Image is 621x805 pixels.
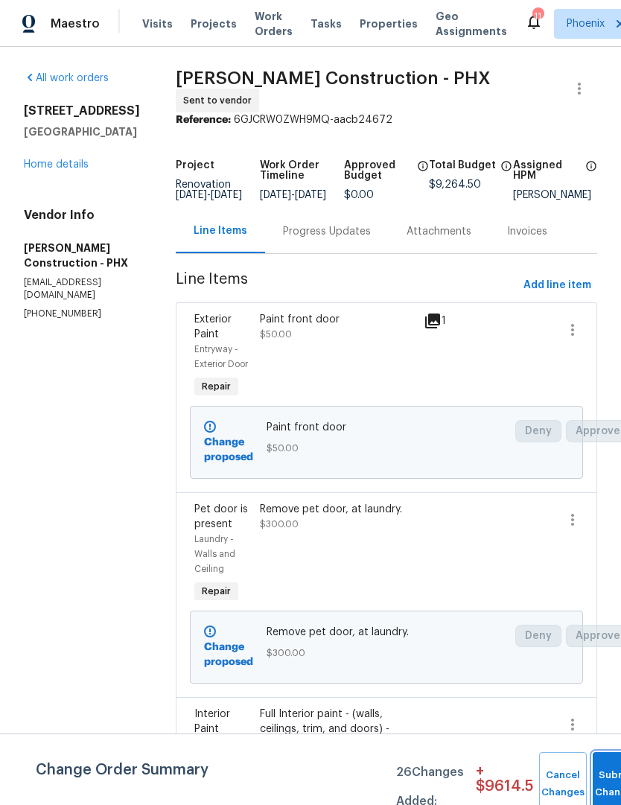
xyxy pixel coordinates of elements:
[194,709,230,734] span: Interior Paint
[24,276,140,302] p: [EMAIL_ADDRESS][DOMAIN_NAME]
[547,767,579,801] span: Cancel Changes
[310,19,342,29] span: Tasks
[194,223,247,238] div: Line Items
[183,93,258,108] span: Sent to vendor
[204,437,253,462] b: Change proposed
[194,535,235,573] span: Laundry - Walls and Ceiling
[176,272,517,299] span: Line Items
[194,345,248,369] span: Entryway - Exterior Door
[567,16,605,31] span: Phoenix
[436,9,507,39] span: Geo Assignments
[267,646,507,661] span: $300.00
[24,73,109,83] a: All work orders
[523,276,591,295] span: Add line item
[424,312,448,330] div: 1
[429,179,481,190] span: $9,264.50
[196,379,237,394] span: Repair
[344,160,412,181] h5: Approved Budget
[515,625,561,647] button: Deny
[204,642,253,667] b: Change proposed
[267,625,507,640] span: Remove pet door, at laundry.
[24,104,140,118] h2: [STREET_ADDRESS]
[24,208,140,223] h4: Vendor Info
[260,312,415,327] div: Paint front door
[176,179,242,200] span: Renovation
[532,9,543,24] div: 11
[585,160,597,190] span: The hpm assigned to this work order.
[267,420,507,435] span: Paint front door
[176,69,491,87] span: [PERSON_NAME] Construction - PHX
[176,115,231,125] b: Reference:
[344,190,374,200] span: $0.00
[260,520,299,529] span: $300.00
[500,160,512,179] span: The total cost of line items that have been proposed by Opendoor. This sum includes line items th...
[417,160,429,190] span: The total cost of line items that have been approved by both Opendoor and the Trade Partner. This...
[24,308,140,320] p: [PHONE_NUMBER]
[255,9,293,39] span: Work Orders
[142,16,173,31] span: Visits
[24,124,140,139] h5: [GEOGRAPHIC_DATA]
[517,272,597,299] button: Add line item
[194,314,232,340] span: Exterior Paint
[429,160,496,171] h5: Total Budget
[513,160,581,181] h5: Assigned HPM
[51,16,100,31] span: Maestro
[283,224,371,239] div: Progress Updates
[176,160,214,171] h5: Project
[194,504,248,529] span: Pet door is present
[267,441,507,456] span: $50.00
[260,190,291,200] span: [DATE]
[260,160,344,181] h5: Work Order Timeline
[176,190,242,200] span: -
[513,190,597,200] div: [PERSON_NAME]
[191,16,237,31] span: Projects
[260,502,415,517] div: Remove pet door, at laundry.
[196,584,237,599] span: Repair
[515,420,561,442] button: Deny
[407,224,471,239] div: Attachments
[507,224,547,239] div: Invoices
[260,190,326,200] span: -
[24,159,89,170] a: Home details
[260,330,292,339] span: $50.00
[176,190,207,200] span: [DATE]
[24,241,140,270] h5: [PERSON_NAME] Construction - PHX
[211,190,242,200] span: [DATE]
[295,190,326,200] span: [DATE]
[360,16,418,31] span: Properties
[176,112,597,127] div: 6GJCRW0ZWH9MQ-aacb24672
